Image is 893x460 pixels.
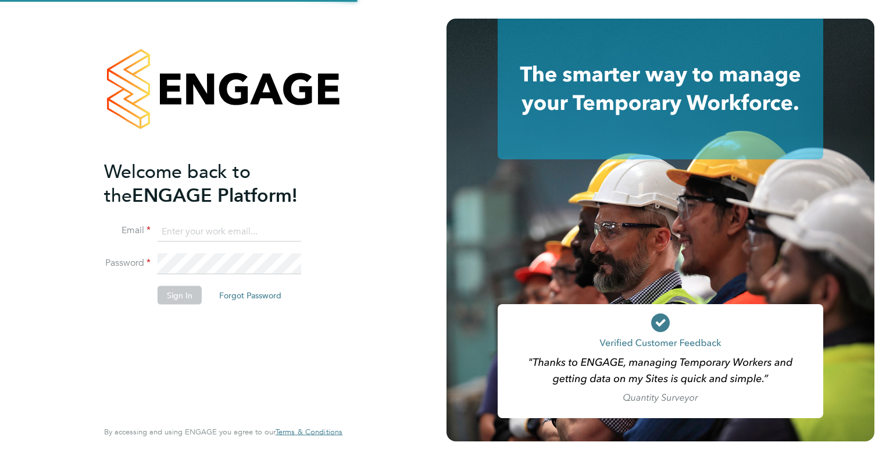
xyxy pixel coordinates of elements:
[104,224,151,237] label: Email
[210,286,291,305] button: Forgot Password
[276,427,342,437] a: Terms & Conditions
[158,221,301,242] input: Enter your work email...
[104,160,251,206] span: Welcome back to the
[104,427,342,437] span: By accessing and using ENGAGE you agree to our
[104,159,331,207] h2: ENGAGE Platform!
[104,257,151,269] label: Password
[158,286,202,305] button: Sign In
